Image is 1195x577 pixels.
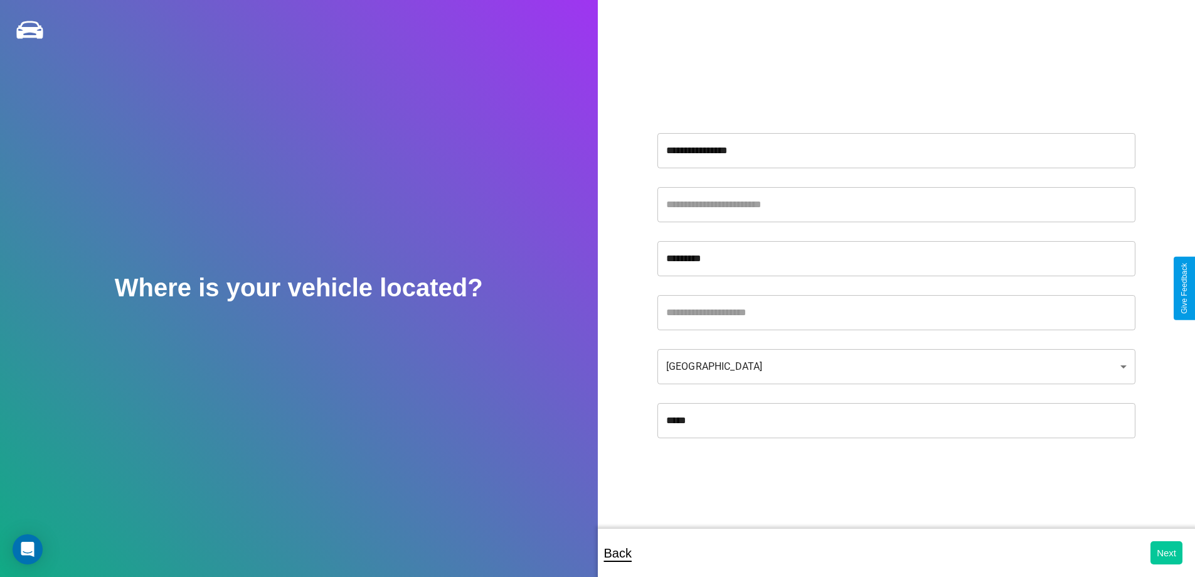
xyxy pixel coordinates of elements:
[604,542,632,564] p: Back
[13,534,43,564] div: Open Intercom Messenger
[115,274,483,302] h2: Where is your vehicle located?
[657,349,1135,384] div: [GEOGRAPHIC_DATA]
[1180,263,1189,314] div: Give Feedback
[1150,541,1182,564] button: Next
